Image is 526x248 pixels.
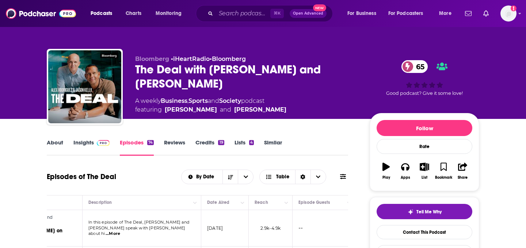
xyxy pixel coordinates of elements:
span: Open Advanced [293,12,323,15]
button: open menu [85,8,122,19]
div: 74 [147,140,154,145]
span: • [171,55,210,62]
p: [DATE] [207,225,223,231]
a: Business [161,97,187,104]
button: open menu [182,174,223,179]
img: tell me why sparkle [408,209,413,215]
div: Share [458,175,468,180]
button: Column Actions [238,198,247,207]
span: By Date [196,174,217,179]
div: List [422,175,427,180]
div: Date Aired [207,198,229,207]
a: 65 [401,60,428,73]
div: Play [382,175,390,180]
span: Good podcast? Give it some love! [386,90,463,96]
div: 65Good podcast? Give it some love! [370,55,479,101]
a: Credits19 [195,139,224,156]
span: For Podcasters [388,8,423,19]
span: and [208,97,219,104]
span: Logged in as hannahlevine [500,5,517,22]
svg: Add a profile image [511,5,517,11]
a: Contact This Podcast [377,225,472,239]
img: The Deal with Alex Rodriguez and Jason Kelly [48,50,121,123]
button: open menu [434,8,461,19]
span: 2.9k-4.9k [260,225,281,231]
span: Monitoring [156,8,182,19]
div: Sort Direction [295,170,310,184]
button: Show profile menu [500,5,517,22]
a: Show notifications dropdown [480,7,492,20]
a: Reviews [164,139,185,156]
button: Play [377,158,396,184]
button: Apps [396,158,415,184]
span: [PERSON_NAME] speak with [PERSON_NAME] about hi [88,225,186,236]
span: More [439,8,451,19]
button: Choose View [259,170,326,184]
button: open menu [342,8,385,19]
div: Description [88,198,112,207]
div: Reach [255,198,268,207]
span: ...More [106,231,120,237]
div: 4 [249,140,254,145]
img: Podchaser Pro [97,140,110,146]
div: Rate [377,139,472,154]
span: • [210,55,246,62]
input: Search podcasts, credits, & more... [216,8,270,19]
button: Follow [377,120,472,136]
a: Alex Rodriguez [165,105,217,114]
span: New [313,4,326,11]
td: -- [293,210,355,247]
img: User Profile [500,5,517,22]
h2: Choose List sort [181,170,254,184]
span: Tell Me Why [416,209,442,215]
span: ⌘ K [270,9,284,18]
a: Sports [188,97,208,104]
button: open menu [150,8,191,19]
button: List [415,158,434,184]
div: Search podcasts, credits, & more... [203,5,340,22]
h1: Episodes of The Deal [47,172,116,181]
button: Bookmark [434,158,453,184]
button: Column Actions [282,198,291,207]
button: Open AdvancedNew [290,9,327,18]
span: featuring [135,105,286,114]
span: Podcasts [91,8,112,19]
span: and [220,105,231,114]
a: About [47,139,63,156]
span: , [187,97,188,104]
a: Episodes74 [120,139,154,156]
button: Sort Direction [222,170,238,184]
div: Bookmark [435,175,452,180]
button: Column Actions [345,198,354,207]
a: Similar [264,139,282,156]
a: Bloomberg [212,55,246,62]
a: Jason Kelly [234,105,286,114]
button: open menu [238,170,253,184]
a: Lists4 [235,139,254,156]
button: Column Actions [191,198,199,207]
span: Table [276,174,289,179]
a: Charts [121,8,146,19]
span: 65 [409,60,428,73]
span: Charts [126,8,141,19]
div: Episode Guests [298,198,330,207]
img: Podchaser - Follow, Share and Rate Podcasts [6,7,76,20]
a: InsightsPodchaser Pro [73,139,110,156]
a: Society [219,97,241,104]
div: A weekly podcast [135,97,286,114]
button: Share [453,158,472,184]
span: For Business [347,8,376,19]
div: 19 [218,140,224,145]
span: Bloomberg [135,55,169,62]
button: tell me why sparkleTell Me Why [377,204,472,219]
span: In this episode of The Deal, [PERSON_NAME] and [88,220,189,225]
div: Apps [401,175,410,180]
button: open menu [384,8,434,19]
a: iHeartRadio [173,55,210,62]
a: Show notifications dropdown [462,7,474,20]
